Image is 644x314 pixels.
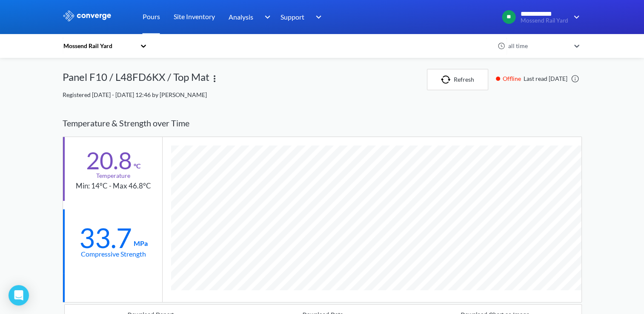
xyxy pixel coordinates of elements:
[81,248,146,259] div: Compressive Strength
[521,17,568,24] span: Mossend Rail Yard
[280,11,304,22] span: Support
[76,180,151,192] div: Min: 14°C - Max 46.8°C
[506,41,570,51] div: all time
[63,91,207,98] span: Registered [DATE] - [DATE] 12:46 by [PERSON_NAME]
[441,75,454,84] img: icon-refresh.svg
[63,41,136,51] div: Mossend Rail Yard
[229,11,253,22] span: Analysis
[310,12,324,22] img: downArrow.svg
[63,110,582,137] div: Temperature & Strength over Time
[568,12,582,22] img: downArrow.svg
[63,10,112,21] img: logo_ewhite.svg
[427,69,488,90] button: Refresh
[492,74,582,83] div: Last read [DATE]
[96,171,130,180] div: Temperature
[9,285,29,305] div: Open Intercom Messenger
[79,227,132,248] div: 33.7
[86,150,132,171] div: 20.8
[209,74,220,84] img: more.svg
[63,69,209,90] div: Panel F10 / L48FD6KX / Top Mat
[498,42,505,50] img: icon-clock.svg
[259,12,272,22] img: downArrow.svg
[503,74,524,83] span: Offline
